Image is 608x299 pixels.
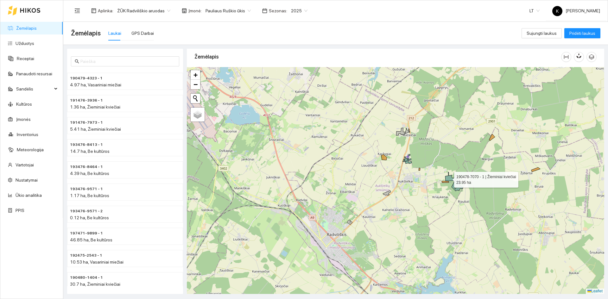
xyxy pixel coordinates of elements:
[91,8,96,13] span: layout
[16,102,32,107] a: Kultūros
[522,28,562,38] button: Sujungti laukus
[16,193,42,198] a: Ūkio analitika
[191,80,200,89] a: Zoom out
[16,162,34,167] a: Vartotojai
[16,41,34,46] a: Užduotys
[191,108,205,121] a: Layers
[70,149,110,154] span: 14.7 ha, Be kultūros
[70,208,103,214] span: 193476-9571 - 2
[70,237,112,242] span: 46.85 ha, Be kultūros
[556,6,559,16] span: K
[17,56,34,61] a: Receptai
[587,289,603,293] a: Leaflet
[16,71,52,76] a: Panaudoti resursai
[561,52,571,62] button: column-width
[117,6,170,16] span: ŽŪK Radviliškio aruodas
[131,30,154,37] div: GPS Darbai
[193,80,198,88] span: −
[191,94,200,103] button: Initiate a new search
[70,186,103,192] span: 193476-9571 - 1
[16,178,38,183] a: Nustatymai
[70,282,120,287] span: 30.7 ha, Žieminiai kviečiai
[70,82,121,87] span: 4.97 ha, Vasariniai miežiai
[552,8,600,13] span: [PERSON_NAME]
[529,6,540,16] span: LT
[70,142,103,148] span: 193476-8413 - 1
[108,30,121,37] div: Laukai
[193,71,198,79] span: +
[522,31,562,36] a: Sujungti laukus
[70,164,103,170] span: 193476-8464 - 1
[74,8,80,14] span: menu-fold
[70,171,109,176] span: 4.39 ha, Be kultūros
[71,28,101,38] span: Žemėlapis
[17,132,38,137] a: Inventorius
[70,215,109,220] span: 0.12 ha, Be kultūros
[17,147,44,152] a: Meteorologija
[182,8,187,13] span: shop
[16,83,52,95] span: Sandėlis
[70,259,123,265] span: 10.53 ha, Vasariniai miežiai
[70,104,120,109] span: 1.36 ha, Žieminiai kviečiai
[564,31,600,36] a: Pridėti laukus
[569,30,595,37] span: Pridėti laukus
[291,6,307,16] span: 2025
[16,26,37,31] a: Žemėlapis
[564,28,600,38] button: Pridėti laukus
[16,208,24,213] a: PPIS
[527,30,557,37] span: Sujungti laukus
[269,7,287,14] span: Sezonas :
[70,120,103,126] span: 191476-7973 - 1
[16,117,31,122] a: Įmonės
[262,8,267,13] span: calendar
[70,252,102,259] span: 192475-2543 - 1
[70,230,103,236] span: 197471-9899 - 1
[80,58,175,65] input: Paieška
[191,70,200,80] a: Zoom in
[70,193,109,198] span: 1.17 ha, Be kultūros
[194,48,561,66] div: Žemėlapis
[70,127,121,132] span: 5.41 ha, Žieminiai kviečiai
[75,59,79,64] span: search
[70,97,103,103] span: 191476-3936 - 1
[561,54,571,59] span: column-width
[70,275,103,281] span: 190480-1404 - 1
[188,7,202,14] span: Įmonė :
[70,75,103,81] span: 190479-4323 - 1
[98,7,113,14] span: Aplinka :
[206,6,251,16] span: Pauliaus Ruškio ūkis
[71,4,84,17] button: menu-fold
